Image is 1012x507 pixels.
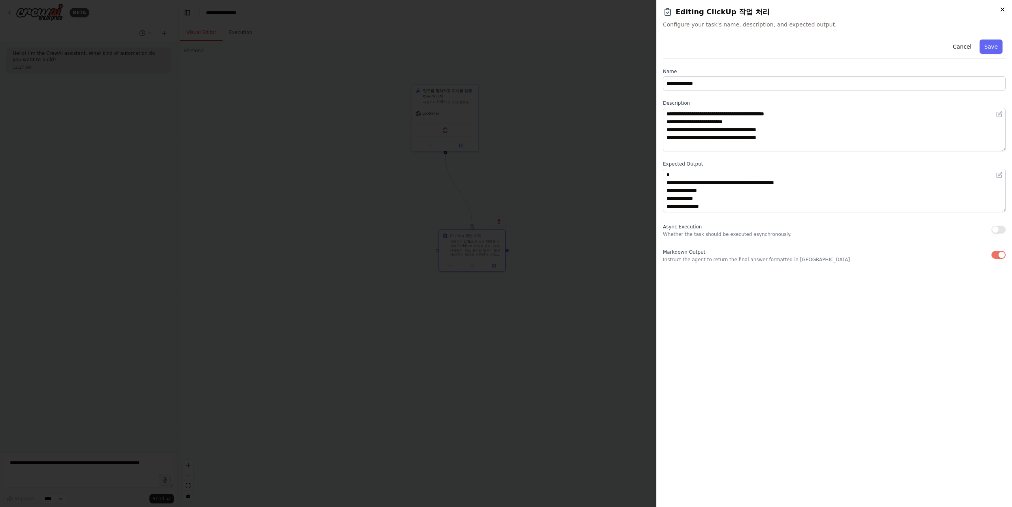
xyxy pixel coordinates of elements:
[663,6,1006,17] h2: Editing ClickUp 작업 처리
[995,170,1004,180] button: Open in editor
[663,224,702,230] span: Async Execution
[663,21,1006,28] span: Configure your task's name, description, and expected output.
[663,256,850,263] p: Instruct the agent to return the final answer formatted in [GEOGRAPHIC_DATA]
[663,100,1006,106] label: Description
[663,161,1006,167] label: Expected Output
[663,231,791,237] p: Whether the task should be executed asynchronously.
[663,249,705,255] span: Markdown Output
[663,68,1006,75] label: Name
[948,40,976,54] button: Cancel
[995,109,1004,119] button: Open in editor
[980,40,1003,54] button: Save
